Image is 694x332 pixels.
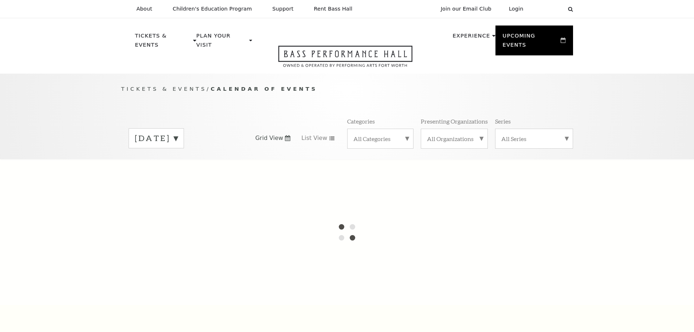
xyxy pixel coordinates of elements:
[121,85,573,94] p: /
[135,133,178,144] label: [DATE]
[135,31,192,54] p: Tickets & Events
[347,117,375,125] p: Categories
[121,86,207,92] span: Tickets & Events
[137,6,152,12] p: About
[272,6,294,12] p: Support
[427,135,482,142] label: All Organizations
[535,5,561,12] select: Select:
[196,31,247,54] p: Plan Your Visit
[211,86,317,92] span: Calendar of Events
[255,134,283,142] span: Grid View
[173,6,252,12] p: Children's Education Program
[503,31,559,54] p: Upcoming Events
[495,117,511,125] p: Series
[421,117,488,125] p: Presenting Organizations
[452,31,490,44] p: Experience
[301,134,327,142] span: List View
[353,135,407,142] label: All Categories
[314,6,353,12] p: Rent Bass Hall
[501,135,567,142] label: All Series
